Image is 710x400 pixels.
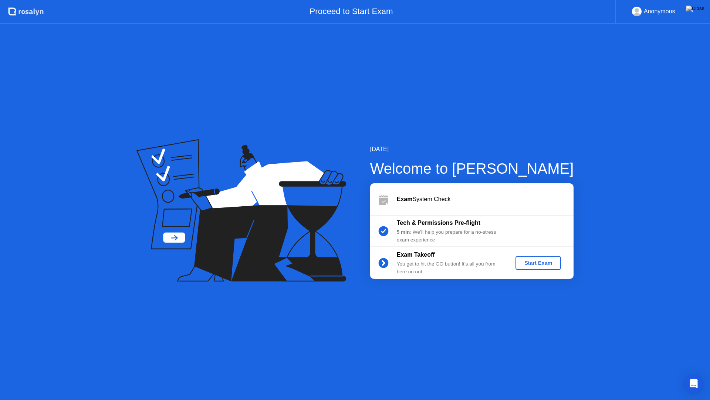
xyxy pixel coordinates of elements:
img: Close [686,6,704,11]
div: Start Exam [518,260,558,266]
div: [DATE] [370,145,574,154]
b: 5 min [397,229,410,235]
b: Tech & Permissions Pre-flight [397,220,480,226]
b: Exam [397,196,413,202]
div: You get to hit the GO button! It’s all you from here on out [397,260,503,276]
div: Welcome to [PERSON_NAME] [370,157,574,180]
div: System Check [397,195,574,204]
div: Anonymous [644,7,675,16]
div: Open Intercom Messenger [685,375,703,393]
button: Start Exam [515,256,561,270]
div: : We’ll help you prepare for a no-stress exam experience [397,229,503,244]
b: Exam Takeoff [397,251,435,258]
